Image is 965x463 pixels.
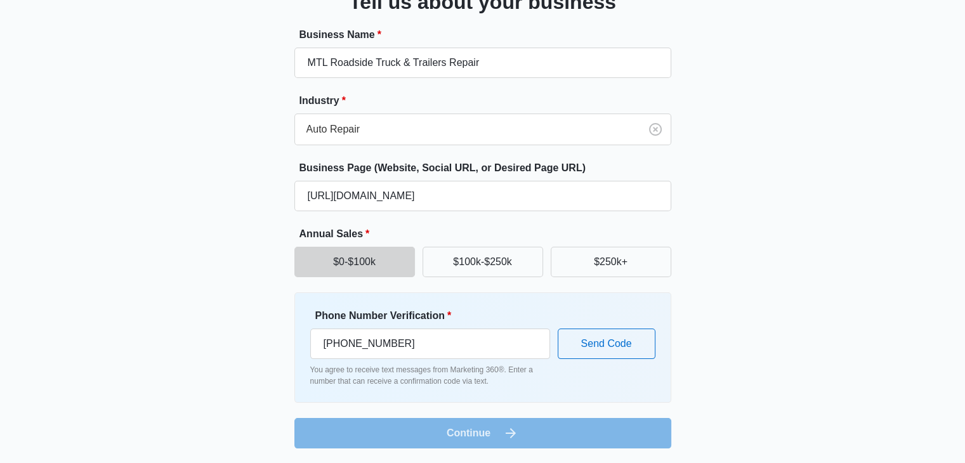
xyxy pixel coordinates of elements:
button: Clear [645,119,666,140]
input: e.g. Jane's Plumbing [294,48,671,78]
button: $100k-$250k [423,247,543,277]
label: Annual Sales [299,226,676,242]
label: Phone Number Verification [315,308,555,323]
p: You agree to receive text messages from Marketing 360®. Enter a number that can receive a confirm... [310,364,550,387]
button: $250k+ [551,247,671,277]
button: Send Code [558,329,655,359]
button: $0-$100k [294,247,415,277]
input: Ex. +1-555-555-5555 [310,329,550,359]
label: Business Name [299,27,676,42]
input: e.g. janesplumbing.com [294,181,671,211]
label: Business Page (Website, Social URL, or Desired Page URL) [299,160,676,176]
label: Industry [299,93,676,108]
